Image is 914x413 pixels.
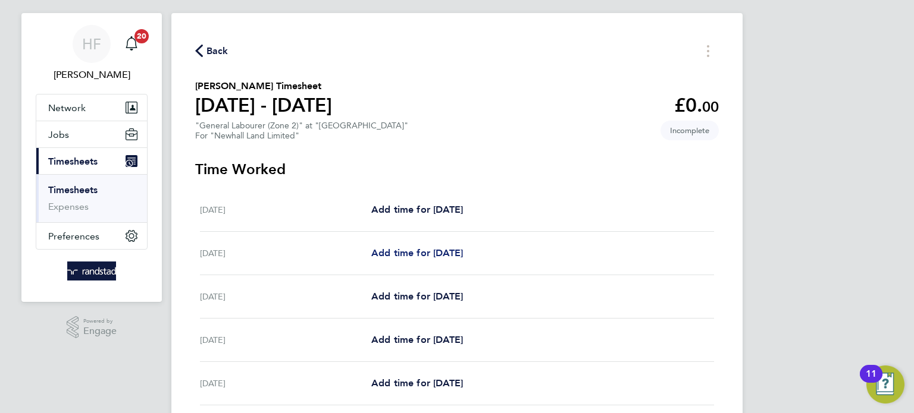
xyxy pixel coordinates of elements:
span: Jobs [48,129,69,140]
img: randstad-logo-retina.png [67,261,117,280]
h1: [DATE] - [DATE] [195,93,332,117]
button: Open Resource Center, 11 new notifications [866,365,904,403]
span: Add time for [DATE] [371,291,463,302]
span: Hollie Furby [36,68,148,82]
a: Add time for [DATE] [371,203,463,217]
button: Back [195,43,228,58]
a: Expenses [48,201,89,212]
span: Powered by [83,316,117,326]
nav: Main navigation [21,13,162,302]
div: [DATE] [200,203,371,217]
button: Timesheets Menu [697,42,719,60]
div: [DATE] [200,289,371,304]
a: 20 [120,25,143,63]
a: Add time for [DATE] [371,246,463,260]
button: Preferences [36,223,147,249]
div: [DATE] [200,246,371,260]
a: Timesheets [48,184,98,196]
span: Add time for [DATE] [371,334,463,345]
span: Engage [83,326,117,336]
a: Add time for [DATE] [371,376,463,390]
span: 20 [134,29,149,43]
span: Add time for [DATE] [371,377,463,389]
span: Network [48,102,86,114]
span: Add time for [DATE] [371,204,463,215]
a: Add time for [DATE] [371,333,463,347]
div: Timesheets [36,174,147,222]
span: This timesheet is Incomplete. [661,121,719,140]
span: Timesheets [48,156,98,167]
span: 00 [702,98,719,115]
a: Powered byEngage [67,316,117,339]
span: Preferences [48,231,99,242]
button: Timesheets [36,148,147,174]
h3: Time Worked [195,160,719,179]
div: 11 [866,374,877,389]
span: HF [82,36,101,52]
div: [DATE] [200,333,371,347]
div: For "Newhall Land Limited" [195,131,408,141]
button: Network [36,94,147,121]
app-decimal: £0. [674,94,719,116]
span: Back [206,44,228,58]
a: HF[PERSON_NAME] [36,25,148,82]
h2: [PERSON_NAME] Timesheet [195,79,332,93]
a: Go to home page [36,261,148,280]
button: Jobs [36,121,147,147]
a: Add time for [DATE] [371,289,463,304]
div: "General Labourer (Zone 2)" at "[GEOGRAPHIC_DATA]" [195,121,408,141]
div: [DATE] [200,376,371,390]
span: Add time for [DATE] [371,247,463,258]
